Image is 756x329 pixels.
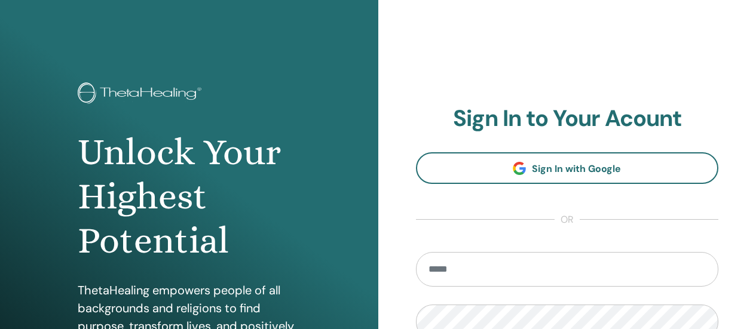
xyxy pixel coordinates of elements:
h1: Unlock Your Highest Potential [78,130,300,263]
span: Sign In with Google [532,162,621,175]
a: Sign In with Google [416,152,719,184]
h2: Sign In to Your Acount [416,105,719,133]
span: or [555,213,580,227]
